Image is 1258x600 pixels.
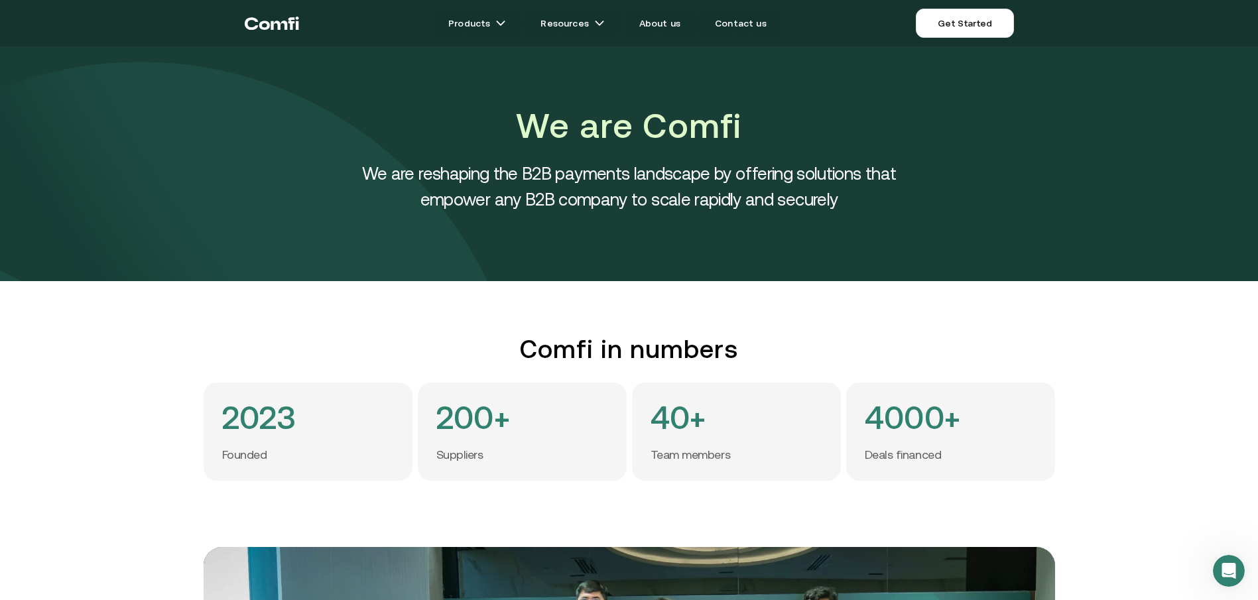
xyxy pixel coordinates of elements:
h4: We are reshaping the B2B payments landscape by offering solutions that empower any B2B company to... [331,160,928,212]
h4: 40+ [651,401,706,434]
h4: 2023 [222,401,296,434]
iframe: Intercom live chat [1213,555,1245,587]
a: Productsarrow icons [432,10,522,36]
p: Team members [651,448,731,463]
h4: 200+ [436,401,511,434]
img: arrow icons [594,18,605,29]
a: Contact us [699,10,783,36]
h1: We are Comfi [331,102,928,150]
p: Deals financed [865,448,942,463]
p: Suppliers [436,448,483,463]
h4: 4000+ [865,401,961,434]
a: Resourcesarrow icons [525,10,620,36]
a: Return to the top of the Comfi home page [245,3,299,43]
img: arrow icons [495,18,506,29]
p: Founded [222,448,267,463]
h2: Comfi in numbers [204,334,1055,364]
a: Get Started [916,9,1013,38]
a: About us [623,10,696,36]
